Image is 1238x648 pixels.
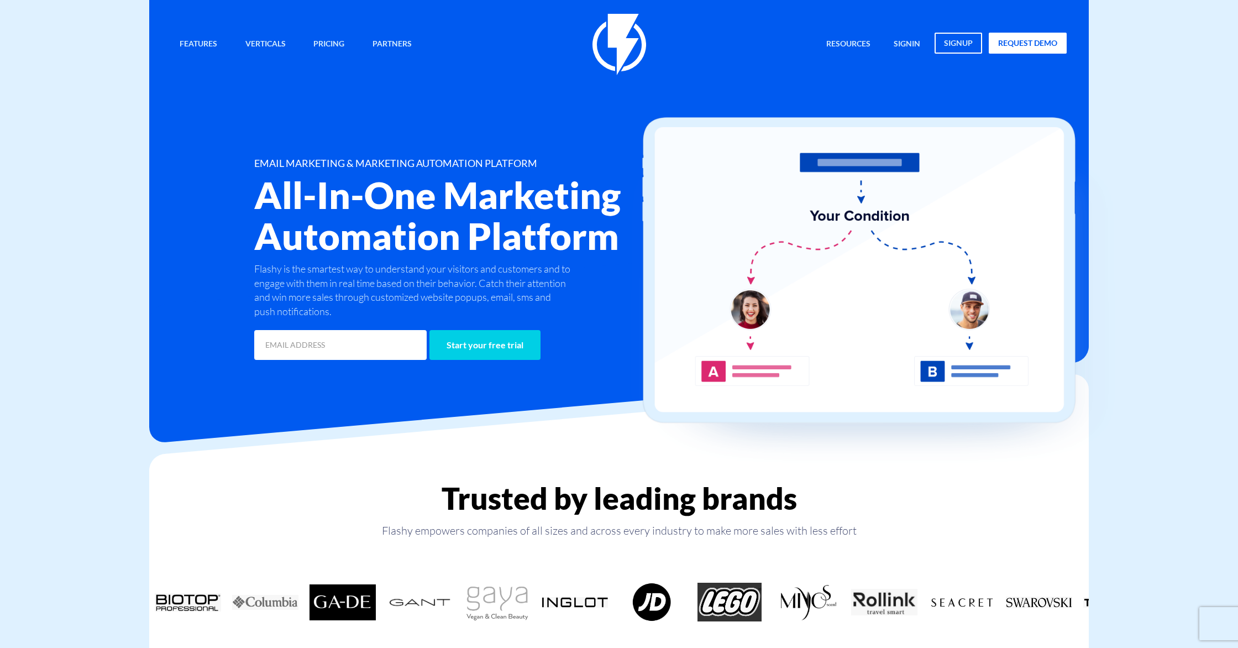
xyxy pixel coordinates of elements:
[305,33,353,56] a: Pricing
[1078,583,1155,621] div: 14 / 18
[536,583,613,621] div: 7 / 18
[149,583,227,621] div: 2 / 18
[237,33,294,56] a: Verticals
[254,262,574,319] p: Flashy is the smartest way to understand your visitors and customers and to engage with them in r...
[254,175,685,257] h2: All-In-One Marketing Automation Platform
[1000,583,1078,621] div: 13 / 18
[768,583,846,621] div: 10 / 18
[149,523,1089,539] p: Flashy empowers companies of all sizes and across every industry to make more sales with less effort
[691,583,768,621] div: 9 / 18
[885,33,929,56] a: signin
[171,33,225,56] a: Features
[254,158,685,169] h1: EMAIL MARKETING & MARKETING AUTOMATION PLATFORM
[304,583,381,621] div: 4 / 18
[818,33,879,56] a: Resources
[846,583,923,621] div: 11 / 18
[149,482,1089,515] h2: Trusted by leading brands
[364,33,420,56] a: Partners
[381,583,459,621] div: 5 / 18
[459,583,536,621] div: 6 / 18
[923,583,1000,621] div: 12 / 18
[429,330,541,360] input: Start your free trial
[935,33,982,54] a: signup
[989,33,1067,54] a: request demo
[227,583,304,621] div: 3 / 18
[613,583,691,621] div: 8 / 18
[254,330,427,360] input: EMAIL ADDRESS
